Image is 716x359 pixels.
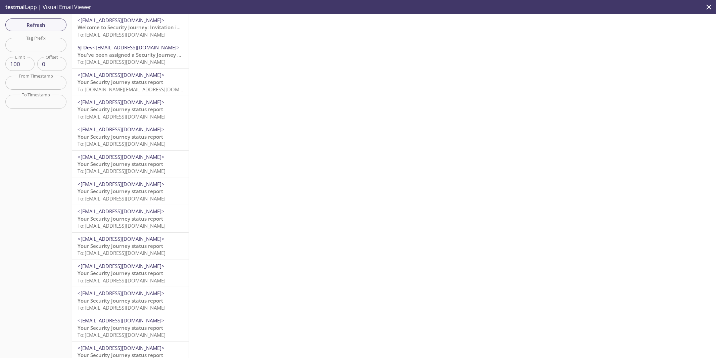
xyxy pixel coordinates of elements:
[78,195,165,202] span: To: [EMAIL_ADDRESS][DOMAIN_NAME]
[72,314,189,341] div: <[EMAIL_ADDRESS][DOMAIN_NAME]>Your Security Journey status reportTo:[EMAIL_ADDRESS][DOMAIN_NAME]
[78,304,165,311] span: To: [EMAIL_ADDRESS][DOMAIN_NAME]
[78,345,164,351] span: <[EMAIL_ADDRESS][DOMAIN_NAME]>
[78,168,165,174] span: To: [EMAIL_ADDRESS][DOMAIN_NAME]
[72,96,189,123] div: <[EMAIL_ADDRESS][DOMAIN_NAME]>Your Security Journey status reportTo:[EMAIL_ADDRESS][DOMAIN_NAME]
[72,205,189,232] div: <[EMAIL_ADDRESS][DOMAIN_NAME]>Your Security Journey status reportTo:[EMAIL_ADDRESS][DOMAIN_NAME]
[78,99,164,105] span: <[EMAIL_ADDRESS][DOMAIN_NAME]>
[78,79,163,85] span: Your Security Journey status report
[72,69,189,96] div: <[EMAIL_ADDRESS][DOMAIN_NAME]>Your Security Journey status reportTo:[DOMAIN_NAME][EMAIL_ADDRESS][...
[78,290,164,297] span: <[EMAIL_ADDRESS][DOMAIN_NAME]>
[78,263,164,269] span: <[EMAIL_ADDRESS][DOMAIN_NAME]>
[72,14,189,41] div: <[EMAIL_ADDRESS][DOMAIN_NAME]>Welcome to Security Journey: Invitation instructionsTo:[EMAIL_ADDRE...
[78,324,163,331] span: Your Security Journey status report
[78,208,164,215] span: <[EMAIL_ADDRESS][DOMAIN_NAME]>
[93,44,180,51] span: <[EMAIL_ADDRESS][DOMAIN_NAME]>
[78,331,165,338] span: To: [EMAIL_ADDRESS][DOMAIN_NAME]
[78,215,163,222] span: Your Security Journey status report
[78,106,163,113] span: Your Security Journey status report
[78,133,163,140] span: Your Security Journey status report
[78,86,205,93] span: To: [DOMAIN_NAME][EMAIL_ADDRESS][DOMAIN_NAME]
[72,123,189,150] div: <[EMAIL_ADDRESS][DOMAIN_NAME]>Your Security Journey status reportTo:[EMAIL_ADDRESS][DOMAIN_NAME]
[78,270,163,276] span: Your Security Journey status report
[78,222,165,229] span: To: [EMAIL_ADDRESS][DOMAIN_NAME]
[78,140,165,147] span: To: [EMAIL_ADDRESS][DOMAIN_NAME]
[78,51,234,58] span: You've been assigned a Security Journey Knowledge Assessment
[78,352,163,358] span: Your Security Journey status report
[78,126,164,133] span: <[EMAIL_ADDRESS][DOMAIN_NAME]>
[78,17,164,24] span: <[EMAIL_ADDRESS][DOMAIN_NAME]>
[72,178,189,205] div: <[EMAIL_ADDRESS][DOMAIN_NAME]>Your Security Journey status reportTo:[EMAIL_ADDRESS][DOMAIN_NAME]
[78,113,165,120] span: To: [EMAIL_ADDRESS][DOMAIN_NAME]
[78,235,164,242] span: <[EMAIL_ADDRESS][DOMAIN_NAME]>
[5,18,66,31] button: Refresh
[72,41,189,68] div: SJ Dev<[EMAIL_ADDRESS][DOMAIN_NAME]>You've been assigned a Security Journey Knowledge AssessmentT...
[78,72,164,78] span: <[EMAIL_ADDRESS][DOMAIN_NAME]>
[78,44,93,51] span: SJ Dev
[72,233,189,260] div: <[EMAIL_ADDRESS][DOMAIN_NAME]>Your Security Journey status reportTo:[EMAIL_ADDRESS][DOMAIN_NAME]
[72,260,189,287] div: <[EMAIL_ADDRESS][DOMAIN_NAME]>Your Security Journey status reportTo:[EMAIL_ADDRESS][DOMAIN_NAME]
[78,317,164,324] span: <[EMAIL_ADDRESS][DOMAIN_NAME]>
[72,287,189,314] div: <[EMAIL_ADDRESS][DOMAIN_NAME]>Your Security Journey status reportTo:[EMAIL_ADDRESS][DOMAIN_NAME]
[78,277,165,284] span: To: [EMAIL_ADDRESS][DOMAIN_NAME]
[78,58,165,65] span: To: [EMAIL_ADDRESS][DOMAIN_NAME]
[78,153,164,160] span: <[EMAIL_ADDRESS][DOMAIN_NAME]>
[78,31,165,38] span: To: [EMAIL_ADDRESS][DOMAIN_NAME]
[78,181,164,187] span: <[EMAIL_ADDRESS][DOMAIN_NAME]>
[78,24,204,31] span: Welcome to Security Journey: Invitation instructions
[78,250,165,256] span: To: [EMAIL_ADDRESS][DOMAIN_NAME]
[78,188,163,194] span: Your Security Journey status report
[78,242,163,249] span: Your Security Journey status report
[11,20,61,29] span: Refresh
[78,297,163,304] span: Your Security Journey status report
[5,3,26,11] span: testmail
[72,151,189,178] div: <[EMAIL_ADDRESS][DOMAIN_NAME]>Your Security Journey status reportTo:[EMAIL_ADDRESS][DOMAIN_NAME]
[78,161,163,167] span: Your Security Journey status report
